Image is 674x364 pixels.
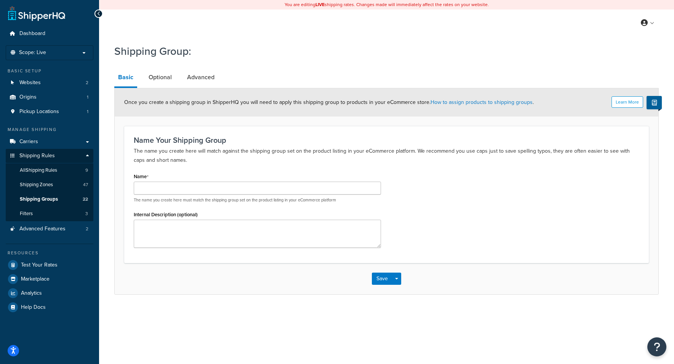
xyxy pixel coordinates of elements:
a: Shipping Zones47 [6,178,93,192]
li: Advanced Features [6,222,93,236]
a: Shipping Groups22 [6,192,93,206]
span: Websites [19,80,41,86]
a: Advanced Features2 [6,222,93,236]
span: 47 [83,182,88,188]
h3: Name Your Shipping Group [134,136,639,144]
button: Save [372,273,392,285]
a: Help Docs [6,300,93,314]
div: Resources [6,250,93,256]
span: 22 [83,196,88,203]
span: Pickup Locations [19,109,59,115]
span: Origins [19,94,37,101]
span: 2 [86,226,88,232]
button: Learn More [612,96,643,108]
div: Manage Shipping [6,126,93,133]
span: Shipping Zones [20,182,53,188]
span: 9 [85,167,88,174]
li: Shipping Groups [6,192,93,206]
b: LIVE [315,1,325,8]
span: Scope: Live [19,49,46,56]
li: Shipping Zones [6,178,93,192]
a: Pickup Locations1 [6,105,93,119]
label: Name [134,174,149,180]
a: Basic [114,68,137,88]
a: AllShipping Rules9 [6,163,93,177]
div: Basic Setup [6,68,93,74]
a: Carriers [6,135,93,149]
span: Dashboard [19,30,45,37]
a: Filters3 [6,207,93,221]
li: Shipping Rules [6,149,93,221]
span: Analytics [21,290,42,297]
span: 3 [85,211,88,217]
a: Marketplace [6,272,93,286]
a: Analytics [6,286,93,300]
span: Advanced Features [19,226,66,232]
a: Origins1 [6,90,93,104]
a: Websites2 [6,76,93,90]
label: Internal Description (optional) [134,212,198,217]
span: Test Your Rates [21,262,58,268]
span: 1 [87,109,88,115]
p: The name you create here will match against the shipping group set on the product listing in your... [134,147,639,165]
span: Help Docs [21,304,46,311]
a: Optional [145,68,176,86]
span: 2 [86,80,88,86]
li: Filters [6,207,93,221]
button: Open Resource Center [647,337,666,356]
span: All Shipping Rules [20,167,57,174]
span: Marketplace [21,276,50,283]
a: Test Your Rates [6,258,93,272]
span: Carriers [19,139,38,145]
span: Shipping Rules [19,153,55,159]
span: Once you create a shipping group in ShipperHQ you will need to apply this shipping group to produ... [124,98,534,106]
h1: Shipping Group: [114,44,649,59]
a: How to assign products to shipping groups [431,98,533,106]
p: The name you create here must match the shipping group set on the product listing in your eCommer... [134,197,381,203]
a: Advanced [183,68,218,86]
li: Websites [6,76,93,90]
span: Filters [20,211,33,217]
a: Shipping Rules [6,149,93,163]
button: Show Help Docs [647,96,662,109]
span: 1 [87,94,88,101]
li: Origins [6,90,93,104]
span: Shipping Groups [20,196,58,203]
a: Dashboard [6,27,93,41]
li: Pickup Locations [6,105,93,119]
